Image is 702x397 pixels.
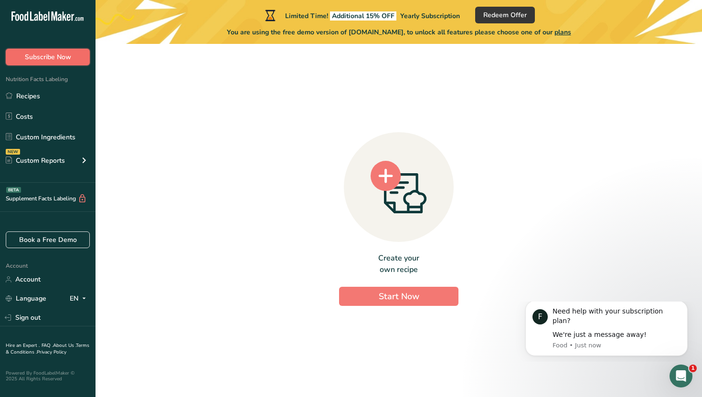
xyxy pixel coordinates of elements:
iframe: Intercom live chat [670,365,692,387]
a: Book a Free Demo [6,231,90,248]
span: Additional 15% OFF [330,11,396,21]
div: Message content [42,5,170,38]
a: Terms & Conditions . [6,342,89,355]
span: Subscribe Now [25,52,71,62]
span: 1 [689,365,697,372]
button: Redeem Offer [475,7,535,23]
div: Custom Reports [6,156,65,166]
div: Limited Time! [263,10,460,21]
iframe: Intercom notifications message [511,302,702,362]
a: Language [6,290,46,307]
div: NEW [6,149,20,155]
a: Privacy Policy [37,349,66,355]
a: FAQ . [42,342,53,349]
div: Need help with your subscription plan? [42,5,170,24]
div: We're just a message away! [42,29,170,38]
span: You are using the free demo version of [DOMAIN_NAME], to unlock all features please choose one of... [227,27,571,37]
div: Profile image for Food [21,8,37,23]
span: plans [554,28,571,37]
div: EN [70,293,90,304]
a: About Us . [53,342,76,349]
a: Hire an Expert . [6,342,40,349]
button: Subscribe Now [6,49,90,65]
span: Yearly Subscription [400,11,460,21]
p: Message from Food, sent Just now [42,40,170,48]
div: Powered By FoodLabelMaker © 2025 All Rights Reserved [6,370,90,382]
div: BETA [6,187,21,193]
span: Redeem Offer [483,10,527,20]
